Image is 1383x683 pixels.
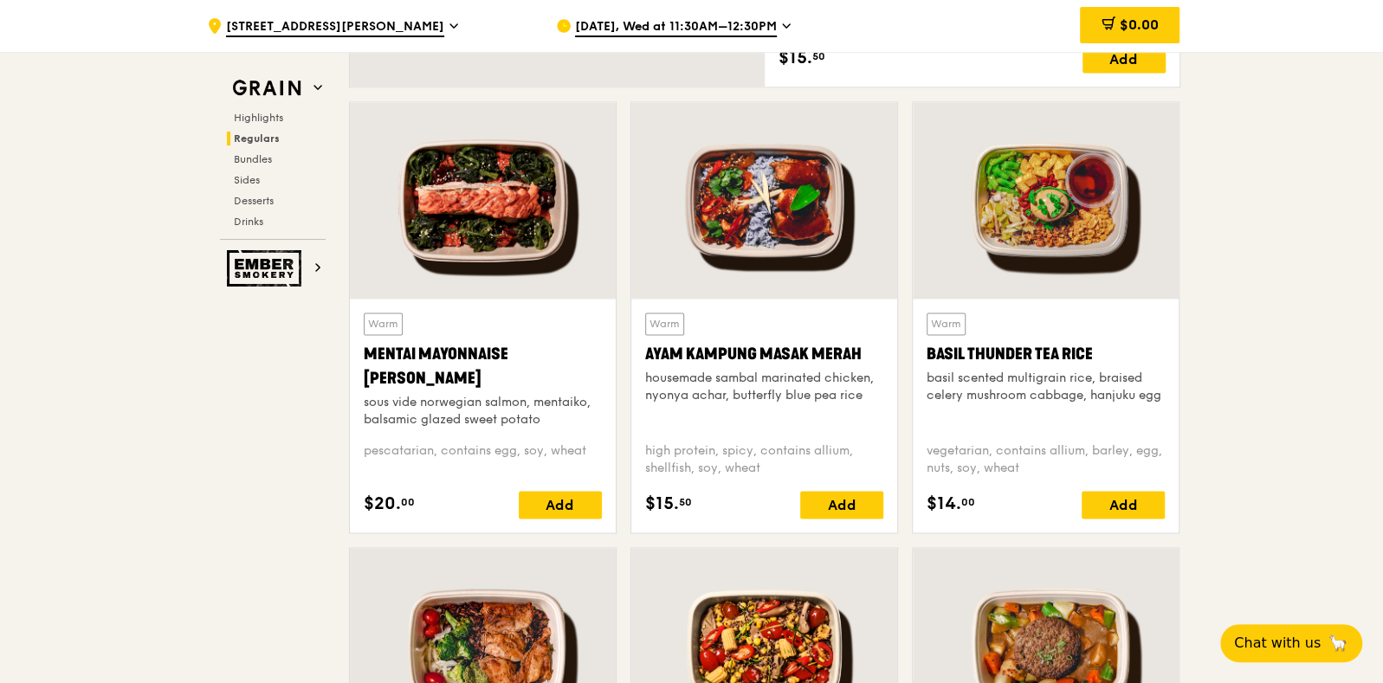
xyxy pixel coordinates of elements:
[519,491,602,519] div: Add
[1328,633,1348,654] span: 🦙
[226,18,444,37] span: [STREET_ADDRESS][PERSON_NAME]
[812,49,825,63] span: 50
[1234,633,1321,654] span: Chat with us
[364,491,401,517] span: $20.
[364,442,602,477] div: pescatarian, contains egg, soy, wheat
[645,313,684,335] div: Warm
[927,370,1165,404] div: basil scented multigrain rice, braised celery mushroom cabbage, hanjuku egg
[961,495,975,509] span: 00
[645,442,883,477] div: high protein, spicy, contains allium, shellfish, soy, wheat
[234,174,260,186] span: Sides
[227,73,307,104] img: Grain web logo
[234,153,272,165] span: Bundles
[364,342,602,390] div: Mentai Mayonnaise [PERSON_NAME]
[1082,491,1165,519] div: Add
[1082,45,1166,73] div: Add
[1220,624,1362,662] button: Chat with us🦙
[234,216,263,228] span: Drinks
[645,491,679,517] span: $15.
[927,442,1165,477] div: vegetarian, contains allium, barley, egg, nuts, soy, wheat
[364,394,602,428] div: sous vide norwegian salmon, mentaiko, balsamic glazed sweet potato
[401,495,415,509] span: 00
[364,313,403,335] div: Warm
[927,491,961,517] span: $14.
[234,195,274,207] span: Desserts
[575,18,777,37] span: [DATE], Wed at 11:30AM–12:30PM
[645,342,883,366] div: Ayam Kampung Masak Merah
[927,342,1165,366] div: Basil Thunder Tea Rice
[227,250,307,287] img: Ember Smokery web logo
[800,491,883,519] div: Add
[679,495,692,509] span: 50
[1119,16,1158,33] span: $0.00
[779,45,812,71] span: $15.
[234,132,280,145] span: Regulars
[234,112,283,124] span: Highlights
[645,370,883,404] div: housemade sambal marinated chicken, nyonya achar, butterfly blue pea rice
[927,313,966,335] div: Warm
